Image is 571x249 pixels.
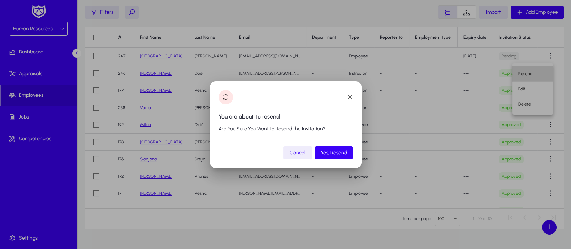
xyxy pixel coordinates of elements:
span: You are about to resend [219,113,280,120]
p: Are You Sure You Want to Resend the Invitation? [219,126,353,132]
span: Yes, Resend [321,150,347,156]
button: Yes, Resend [315,146,353,159]
button: Cancel [283,146,312,159]
span: Cancel [290,150,306,156]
